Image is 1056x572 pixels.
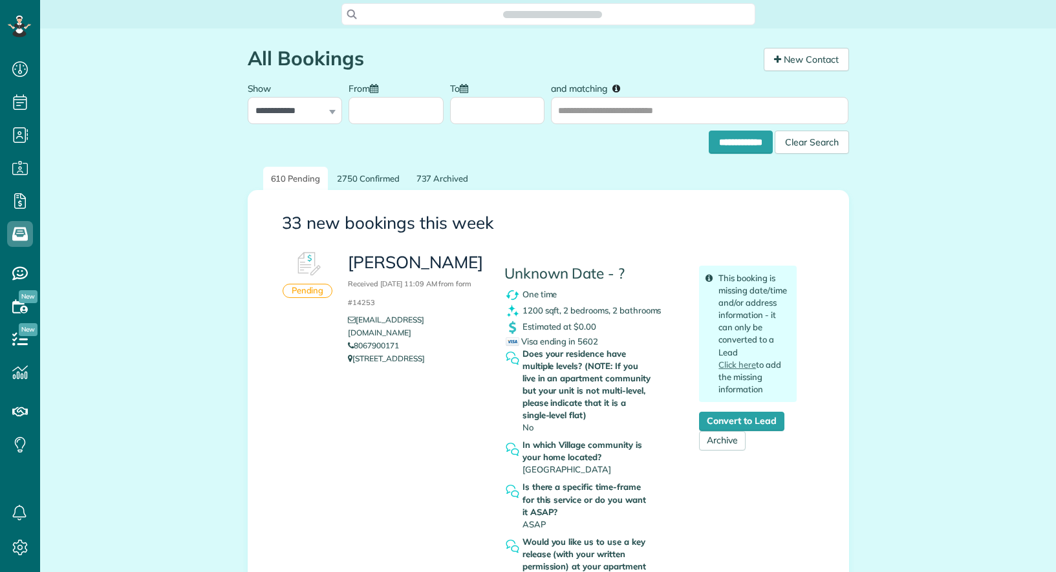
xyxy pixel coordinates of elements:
a: 610 Pending [263,167,329,191]
a: Convert to Lead [699,412,784,431]
span: No [523,422,533,432]
label: and matching [551,76,629,100]
a: [EMAIL_ADDRESS][DOMAIN_NAME] [348,315,424,337]
img: recurrence_symbol_icon-7cc721a9f4fb8f7b0289d3d97f09a2e367b638918f1a67e51b1e7d8abe5fb8d8.png [504,287,521,303]
span: Visa ending in 5602 [506,336,598,346]
span: [GEOGRAPHIC_DATA] [523,464,611,474]
a: Click here [718,359,756,370]
img: clean_symbol_icon-dd072f8366c07ea3eb8378bb991ecd12595f4b76d916a6f83395f9468ae6ecae.png [504,303,521,319]
div: This booking is missing date/time and/or address information - it can only be converted to a Lead... [699,266,797,402]
img: question_symbol_icon-fa7b350da2b2fea416cef77984ae4cf4944ea5ab9e3d5925827a5d6b7129d3f6.png [504,483,521,500]
a: Clear Search [775,132,849,143]
h3: [PERSON_NAME] [348,253,484,309]
div: Pending [283,284,333,298]
span: One time [523,289,557,299]
span: Estimated at $0.00 [523,321,596,332]
p: [STREET_ADDRESS] [348,352,484,365]
img: question_symbol_icon-fa7b350da2b2fea416cef77984ae4cf4944ea5ab9e3d5925827a5d6b7129d3f6.png [504,538,521,555]
span: Search ZenMaid… [516,8,589,21]
h4: Unknown Date - ? [504,266,680,282]
strong: Is there a specific time-frame for this service or do you want it ASAP? [523,481,653,518]
a: 8067900171 [348,341,399,350]
span: New [19,323,38,336]
a: Archive [699,431,746,450]
img: dollar_symbol_icon-bd8a6898b2649ec353a9eba708ae97d8d7348bddd7d2aed9b7e4bf5abd9f4af5.png [504,319,521,335]
a: 2750 Confirmed [329,167,407,191]
small: Received [DATE] 11:09 AM from form #14253 [348,279,471,307]
img: Booking #610446 [288,245,327,284]
h1: All Bookings [248,48,754,69]
img: question_symbol_icon-fa7b350da2b2fea416cef77984ae4cf4944ea5ab9e3d5925827a5d6b7129d3f6.png [504,441,521,458]
img: question_symbol_icon-fa7b350da2b2fea416cef77984ae4cf4944ea5ab9e3d5925827a5d6b7129d3f6.png [504,350,521,366]
span: ASAP [523,519,546,529]
label: From [349,76,385,100]
strong: Does your residence have multiple levels? (NOTE: If you live in an apartment community but your u... [523,348,653,421]
strong: In which Village community is your home located? [523,439,653,463]
label: To [450,76,475,100]
a: 737 Archived [409,167,477,191]
a: New Contact [764,48,849,71]
div: Clear Search [775,131,849,154]
h3: 33 new bookings this week [282,214,815,233]
span: New [19,290,38,303]
span: 1200 sqft, 2 bedrooms, 2 bathrooms [523,305,662,315]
